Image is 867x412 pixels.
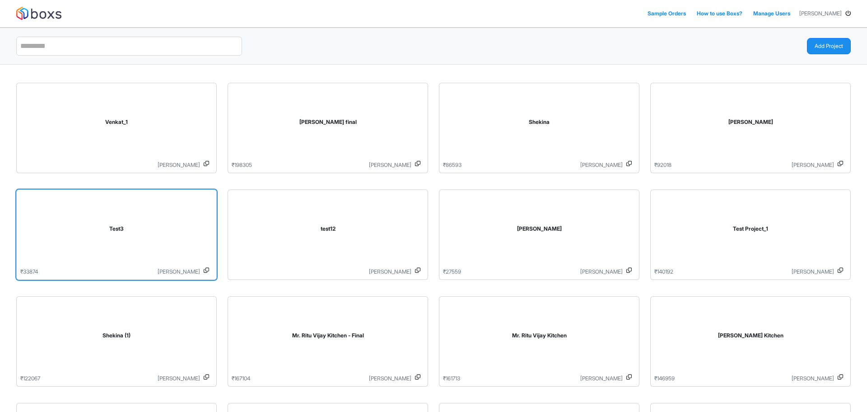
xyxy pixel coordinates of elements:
[671,161,834,169] p: [PERSON_NAME]
[250,374,411,383] p: [PERSON_NAME]
[650,83,851,173] a: [PERSON_NAME]₹92018[PERSON_NAME]
[662,225,839,233] div: Test Project_1
[239,331,417,340] div: Mr. Ritu Vijay Kitchen - Final
[799,9,842,18] span: [PERSON_NAME]
[439,189,639,280] a: [PERSON_NAME]₹27559[PERSON_NAME]
[16,7,61,20] img: logo
[239,118,417,126] div: Mr. paramesh final
[28,225,205,233] div: Test3
[662,331,839,340] div: Mr. paramesh Kitchen
[232,374,250,383] p: ₹ 167104
[662,118,839,126] div: Navin
[450,225,628,233] div: Navin
[252,161,411,169] p: [PERSON_NAME]
[20,161,200,169] p: [PERSON_NAME]
[16,83,217,173] a: Venkat_1[PERSON_NAME]
[450,118,628,126] div: Shekina
[654,161,671,169] p: ₹ 92018
[807,38,851,54] button: Add Project
[228,83,428,173] a: [PERSON_NAME] final₹198305[PERSON_NAME]
[28,331,205,340] div: Shekina (1)
[443,268,461,276] p: ₹ 27559
[751,8,792,19] a: Manage Users
[439,83,639,173] a: Shekina₹86593[PERSON_NAME]
[654,374,675,383] p: ₹ 146959
[461,268,623,276] p: [PERSON_NAME]
[439,296,639,387] a: Mr. Ritu Vijay Kitchen₹161713[PERSON_NAME]
[232,161,252,169] p: ₹ 198305
[673,268,834,276] p: [PERSON_NAME]
[40,374,200,383] p: [PERSON_NAME]
[16,296,217,387] a: Shekina (1)₹122067[PERSON_NAME]
[239,225,417,233] div: test12
[675,374,834,383] p: [PERSON_NAME]
[650,296,851,387] a: [PERSON_NAME] Kitchen₹146959[PERSON_NAME]
[228,189,428,280] a: test12[PERSON_NAME]
[450,331,628,340] div: Mr. Ritu Vijay Kitchen
[443,374,460,383] p: ₹ 161713
[461,161,623,169] p: [PERSON_NAME]
[654,268,673,276] p: ₹ 140192
[28,118,205,126] div: Venkat_1
[460,374,623,383] p: [PERSON_NAME]
[232,268,411,276] p: [PERSON_NAME]
[650,189,851,280] a: Test Project_1₹140192[PERSON_NAME]
[38,268,200,276] p: [PERSON_NAME]
[646,8,688,19] a: Sample Orders
[443,161,461,169] p: ₹ 86593
[20,374,40,383] p: ₹ 122067
[20,268,38,276] p: ₹ 33874
[695,8,744,19] a: How to use Boxs?
[228,296,428,387] a: Mr. Ritu Vijay Kitchen - Final₹167104[PERSON_NAME]
[845,11,851,16] i: Log Out
[16,189,217,280] a: Test3₹33874[PERSON_NAME]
